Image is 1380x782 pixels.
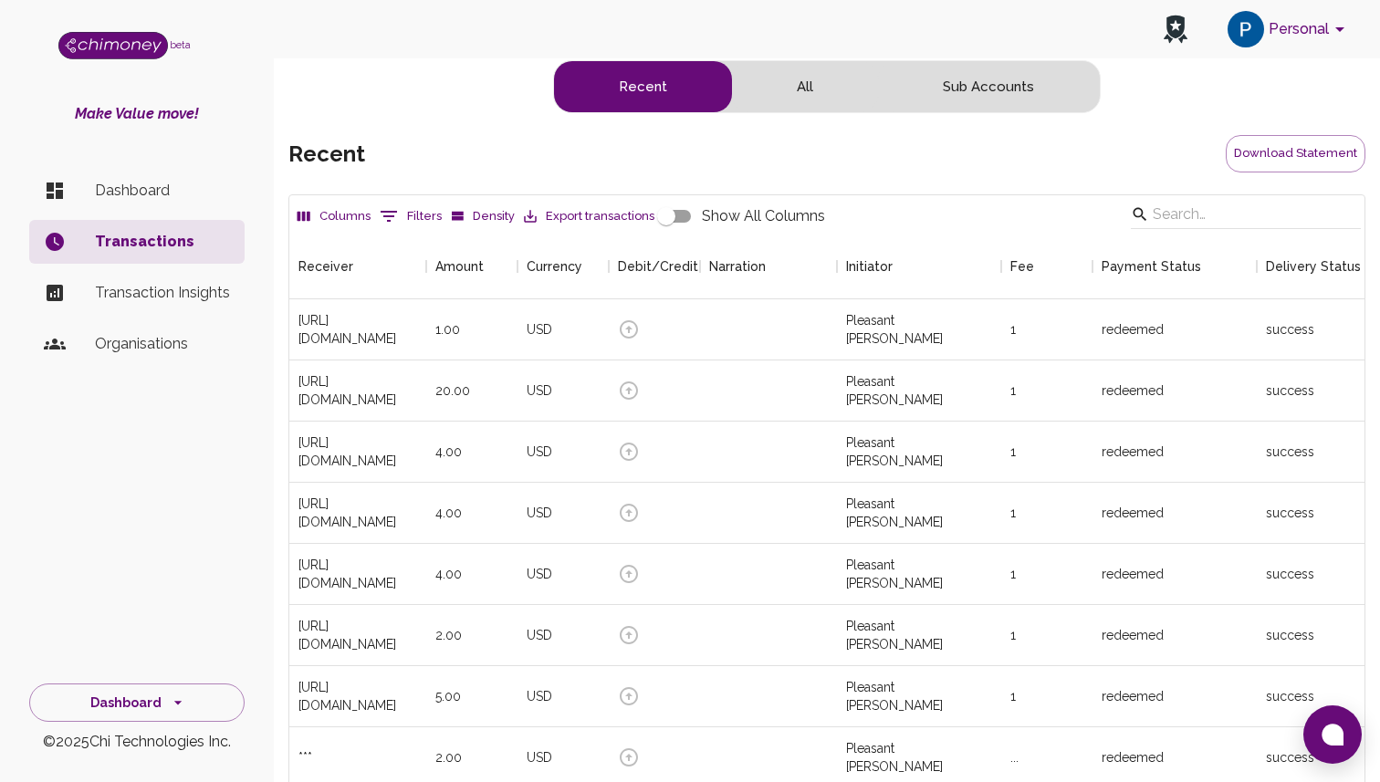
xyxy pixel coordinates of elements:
div: redeemed [1102,504,1164,522]
div: success [1266,504,1314,522]
div: Initiator [846,234,893,299]
div: success [1266,443,1314,461]
div: https://ilp-sandbox.chimoney.com/chimoney_test239800 [298,433,417,470]
div: 2.00 [435,748,462,766]
button: Download Statement [1226,135,1365,172]
div: 4.00 [435,565,462,583]
button: Open chat window [1303,705,1362,764]
div: 1 [1010,320,1016,339]
button: Dashboard [29,683,245,723]
div: Debit/Credit [609,234,700,299]
h5: recent [288,140,365,169]
div: Amount [435,234,484,299]
div: Pleasant Balogun [846,556,992,592]
p: Dashboard [95,180,230,202]
img: avatar [1228,11,1264,47]
div: Payment Status [1102,234,1201,299]
div: success [1266,687,1314,705]
div: Debit/Credit [618,234,698,299]
div: Delivery Status [1266,234,1361,299]
div: redeemed [1102,443,1164,461]
div: 4.00 [435,504,462,522]
div: Narration [709,234,766,299]
div: 1 [1010,626,1016,644]
div: success [1266,320,1314,339]
div: Currency [527,234,582,299]
button: Show filters [375,202,446,231]
img: Logo [58,32,168,59]
p: Transactions [95,231,230,253]
div: Payment Status [1092,234,1257,299]
div: Pleasant Balogun [846,433,992,470]
div: USD [527,565,552,583]
div: success [1266,748,1314,766]
p: Transaction Insights [95,282,230,304]
div: 1 [1010,565,1016,583]
div: redeemed [1102,381,1164,400]
div: https://ilp-sandbox.chimoney.com/zobo_pleasant_5204 [298,495,417,531]
div: https://ilp-sandbox.chimoney.com/zobo_pleasant_5204 [298,617,417,653]
p: Organisations [95,333,230,355]
div: success [1266,626,1314,644]
div: Pleasant Balogun [846,739,992,776]
div: redeemed [1102,320,1164,339]
div: USD [527,504,552,522]
div: success [1266,381,1314,400]
div: 1 [1010,687,1016,705]
div: USD [527,626,552,644]
div: Receiver [298,234,353,299]
div: USD [527,443,552,461]
div: Fee [1001,234,1092,299]
div: redeemed [1102,748,1164,766]
div: redeemed [1102,687,1164,705]
div: redeemed [1102,565,1164,583]
span: Show All Columns [702,205,825,227]
button: all [732,61,878,112]
div: Amount [426,234,517,299]
div: Pleasant Balogun [846,311,992,348]
div: Pleasant Balogun [846,495,992,531]
input: Search… [1153,200,1333,229]
div: 1 [1010,443,1016,461]
div: 4.00 [435,443,462,461]
div: Pleasant Balogun [846,617,992,653]
button: recent [554,61,732,112]
div: ... [1010,748,1019,766]
div: 5.00 [435,687,461,705]
div: https://ilp-sandbox.chimoney.com/zobo_pleasant_5204 [298,372,417,409]
div: https://ilp-sandbox.chimoney.com/zobo_pleasant_5204 [298,678,417,714]
div: Search [1131,200,1361,233]
div: Pleasant Balogun [846,372,992,409]
div: Pleasant Balogun [846,678,992,714]
div: text alignment [553,60,1101,113]
div: Currency [517,234,609,299]
div: USD [527,320,552,339]
div: 20.00 [435,381,470,400]
div: USD [527,687,552,705]
div: 1 [1010,504,1016,522]
button: subaccounts [878,61,1099,112]
button: Select columns [293,203,375,231]
div: 1.00 [435,320,460,339]
button: Density [446,203,519,231]
div: success [1266,565,1314,583]
span: beta [170,39,191,50]
div: USD [527,381,552,400]
div: redeemed [1102,626,1164,644]
div: USD [527,748,552,766]
div: Fee [1010,234,1034,299]
div: https://ilp-sandbox.chimoney.com/zobo_pleasant_5204 [298,311,417,348]
div: Receiver [289,234,426,299]
div: Narration [700,234,837,299]
button: Export transactions [519,203,659,231]
div: 2.00 [435,626,462,644]
div: 1 [1010,381,1016,400]
button: account of current user [1220,5,1358,53]
div: Initiator [837,234,1001,299]
div: https://ilp-sandbox.chimoney.com/zobo_pleasant_5204 [298,556,417,592]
